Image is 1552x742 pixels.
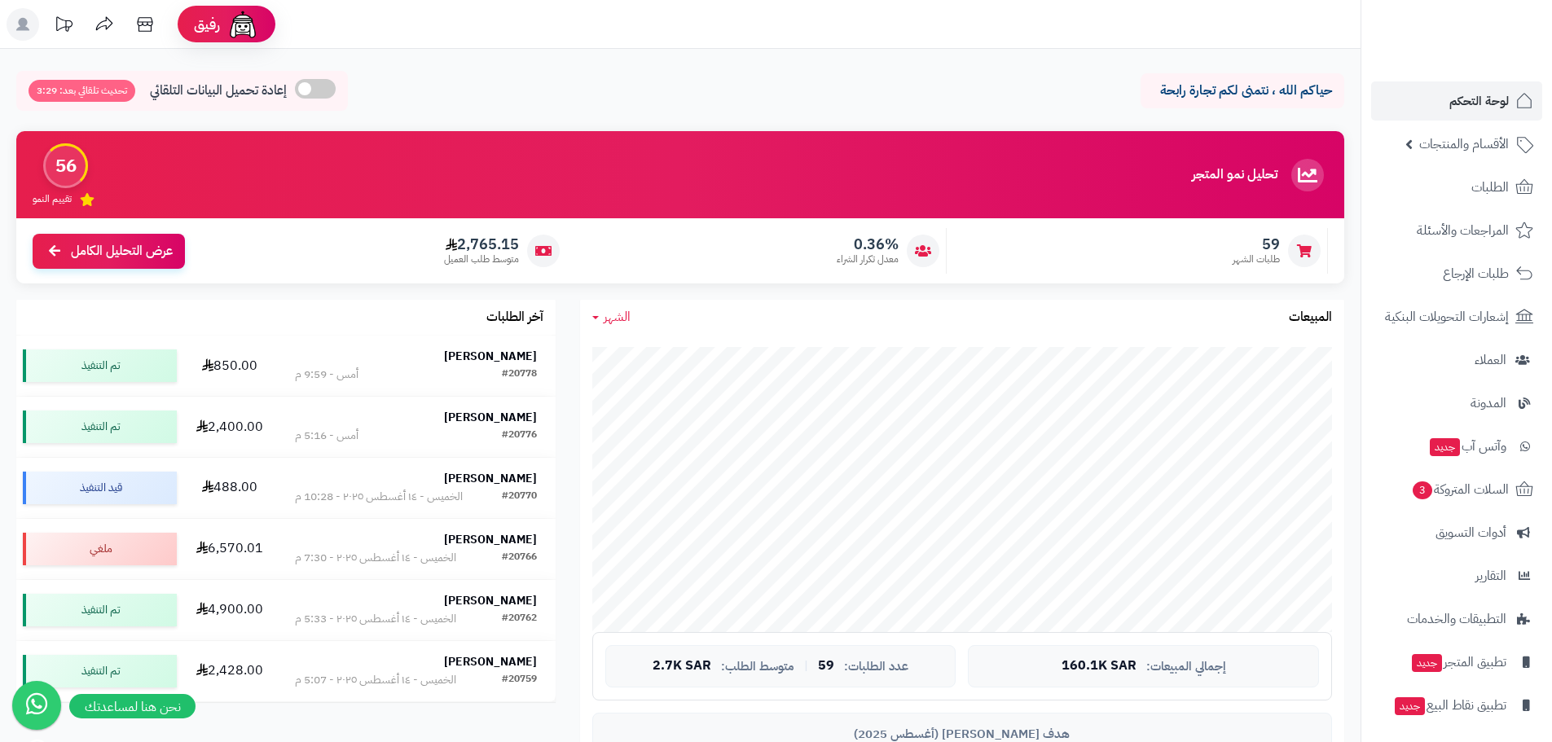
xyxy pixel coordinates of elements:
[604,307,631,327] span: الشهر
[1371,340,1542,380] a: العملاء
[444,409,537,426] strong: [PERSON_NAME]
[33,234,185,269] a: عرض التحليل الكامل
[444,470,537,487] strong: [PERSON_NAME]
[1430,438,1460,456] span: جديد
[43,8,84,45] a: تحديثات المنصة
[23,411,177,443] div: تم التنفيذ
[1443,262,1509,285] span: طلبات الإرجاع
[194,15,220,34] span: رفيق
[502,489,537,505] div: #20770
[1385,305,1509,328] span: إشعارات التحويلات البنكية
[1411,478,1509,501] span: السلات المتروكة
[183,397,276,457] td: 2,400.00
[1428,435,1506,458] span: وآتس آب
[183,458,276,518] td: 488.00
[444,592,537,609] strong: [PERSON_NAME]
[23,655,177,687] div: تم التنفيذ
[1192,168,1277,182] h3: تحليل نمو المتجر
[1475,349,1506,371] span: العملاء
[1449,90,1509,112] span: لوحة التحكم
[1412,654,1442,672] span: جديد
[444,235,519,253] span: 2,765.15
[1407,608,1506,630] span: التطبيقات والخدمات
[1417,219,1509,242] span: المراجعات والأسئلة
[1419,133,1509,156] span: الأقسام والمنتجات
[1371,297,1542,336] a: إشعارات التحويلات البنكية
[1441,12,1537,46] img: logo-2.png
[1371,643,1542,682] a: تطبيق المتجرجديد
[804,660,808,672] span: |
[1371,470,1542,509] a: السلات المتروكة3
[1062,659,1137,674] span: 160.1K SAR
[23,472,177,504] div: قيد التنفيذ
[183,519,276,579] td: 6,570.01
[1371,81,1542,121] a: لوحة التحكم
[295,428,358,444] div: أمس - 5:16 م
[33,192,72,206] span: تقييم النمو
[23,349,177,382] div: تم التنفيذ
[818,659,834,674] span: 59
[502,611,537,627] div: #20762
[183,641,276,701] td: 2,428.00
[1371,384,1542,423] a: المدونة
[837,235,899,253] span: 0.36%
[1371,599,1542,639] a: التطبيقات والخدمات
[1412,481,1432,499] span: 3
[653,659,711,674] span: 2.7K SAR
[502,367,537,383] div: #20778
[444,348,537,365] strong: [PERSON_NAME]
[71,242,173,261] span: عرض التحليل الكامل
[295,611,456,627] div: الخميس - ١٤ أغسطس ٢٠٢٥ - 5:33 م
[1289,310,1332,325] h3: المبيعات
[444,252,519,266] span: متوسط طلب العميل
[1471,176,1509,199] span: الطلبات
[1371,168,1542,207] a: الطلبات
[486,310,543,325] h3: آخر الطلبات
[1471,392,1506,415] span: المدونة
[1153,81,1332,100] p: حياكم الله ، نتمنى لكم تجارة رابحة
[23,594,177,626] div: تم التنفيذ
[295,489,463,505] div: الخميس - ١٤ أغسطس ٢٠٢٥ - 10:28 م
[1410,651,1506,674] span: تطبيق المتجر
[150,81,287,100] span: إعادة تحميل البيانات التلقائي
[502,672,537,688] div: #20759
[1371,211,1542,250] a: المراجعات والأسئلة
[502,550,537,566] div: #20766
[1233,252,1280,266] span: طلبات الشهر
[1475,564,1506,587] span: التقارير
[502,428,537,444] div: #20776
[1371,686,1542,725] a: تطبيق نقاط البيعجديد
[183,336,276,396] td: 850.00
[295,550,456,566] div: الخميس - ١٤ أغسطس ٢٠٢٥ - 7:30 م
[29,80,135,102] span: تحديث تلقائي بعد: 3:29
[844,660,908,674] span: عدد الطلبات:
[295,672,456,688] div: الخميس - ١٤ أغسطس ٢٠٢٥ - 5:07 م
[183,580,276,640] td: 4,900.00
[1371,254,1542,293] a: طلبات الإرجاع
[1233,235,1280,253] span: 59
[1435,521,1506,544] span: أدوات التسويق
[1371,427,1542,466] a: وآتس آبجديد
[1146,660,1226,674] span: إجمالي المبيعات:
[1371,513,1542,552] a: أدوات التسويق
[592,308,631,327] a: الشهر
[721,660,794,674] span: متوسط الطلب:
[295,367,358,383] div: أمس - 9:59 م
[1371,556,1542,595] a: التقارير
[23,533,177,565] div: ملغي
[1393,694,1506,717] span: تطبيق نقاط البيع
[444,531,537,548] strong: [PERSON_NAME]
[1395,697,1425,715] span: جديد
[837,252,899,266] span: معدل تكرار الشراء
[444,653,537,670] strong: [PERSON_NAME]
[226,8,259,41] img: ai-face.png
